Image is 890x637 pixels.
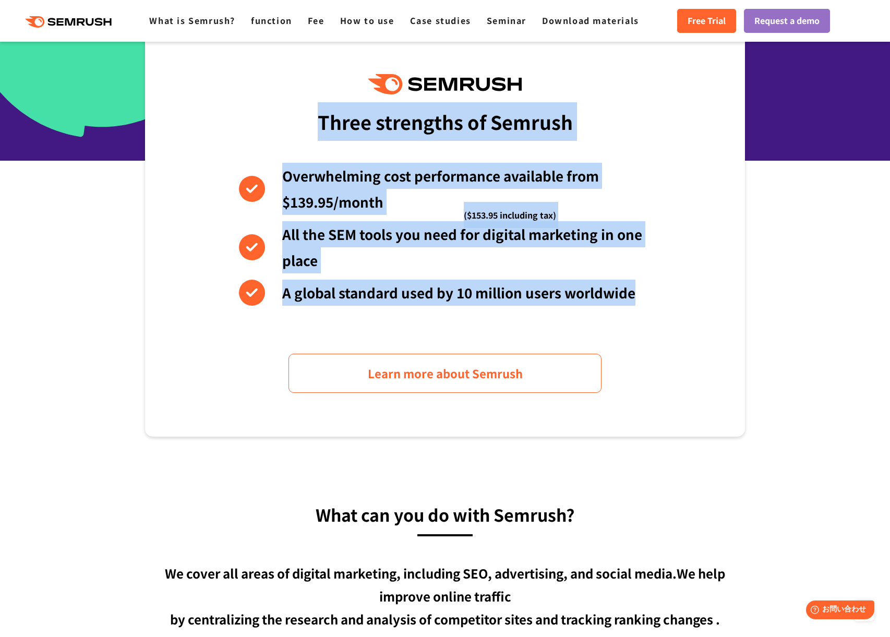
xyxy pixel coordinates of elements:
[487,14,526,27] a: Seminar
[688,14,726,27] font: Free Trial
[170,610,720,628] font: by centralizing the research and analysis of competitor sites and tracking ranking changes .
[308,14,324,27] a: Fee
[368,74,522,94] img: Semrush
[149,14,235,27] a: What is Semrush?
[288,354,602,393] a: Learn more about Semrush
[340,14,394,27] a: How to use
[282,224,642,270] font: All the SEM tools you need for digital marketing in one place
[797,596,879,626] iframe: Help widget launcher
[165,564,677,582] font: We cover all areas of digital marketing, including SEO, advertising, and social media.
[464,209,556,221] font: ($153.95 including tax)
[318,108,573,135] font: Three strengths of Semrush
[754,14,820,27] font: Request a demo
[316,502,574,526] font: What can you do with Semrush?
[368,365,523,381] font: Learn more about Semrush
[251,14,292,27] a: function
[282,166,599,211] font: Overwhelming cost performance available from $139.95/month
[744,9,830,33] a: Request a demo
[542,14,639,27] a: Download materials
[410,14,471,27] a: Case studies
[282,283,635,302] font: A global standard used by 10 million users worldwide
[677,9,736,33] a: Free Trial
